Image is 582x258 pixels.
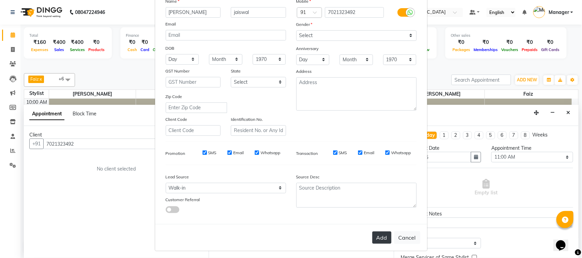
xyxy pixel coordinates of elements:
[231,7,286,18] input: Last Name
[231,125,286,136] input: Resident No. or Any Id
[296,150,318,157] label: Transaction
[394,231,420,244] button: Cancel
[364,150,374,156] label: Email
[166,7,221,18] input: First Name
[166,77,221,87] input: GST Number
[166,116,188,123] label: Client Code
[296,68,312,75] label: Address
[296,174,320,180] label: Source Desc
[166,174,189,180] label: Lead Source
[208,150,217,156] label: SMS
[166,68,190,74] label: GST Number
[325,7,384,18] input: Mobile
[166,125,221,136] input: Client Code
[166,150,185,157] label: Promotion
[260,150,280,156] label: Whatsapp
[166,94,182,100] label: Zip Code
[339,150,347,156] label: SMS
[233,150,244,156] label: Email
[231,116,263,123] label: Identification No.
[296,21,313,28] label: Gender
[231,68,241,74] label: State
[166,102,227,113] input: Enter Zip Code
[296,46,319,52] label: Anniversary
[166,197,200,203] label: Customer Referral
[372,231,391,244] button: Add
[166,30,286,41] input: Email
[391,150,411,156] label: Whatsapp
[166,45,175,51] label: DOB
[166,21,176,27] label: Email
